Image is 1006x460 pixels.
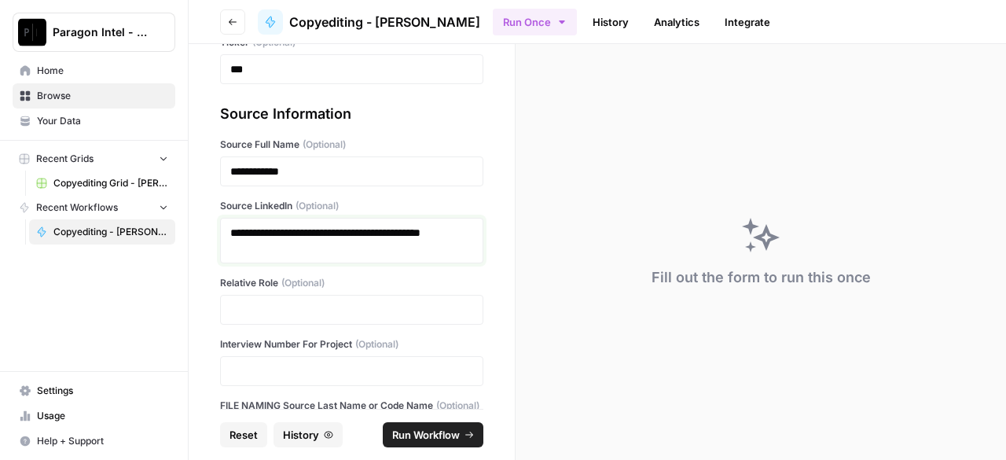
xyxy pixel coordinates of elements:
span: (Optional) [355,337,398,351]
span: Paragon Intel - Copyediting [53,24,148,40]
span: Settings [37,384,168,398]
button: Help + Support [13,429,175,454]
button: History [274,422,343,447]
a: Your Data [13,109,175,134]
button: Run Once [493,9,577,35]
span: Home [37,64,168,78]
span: Run Workflow [392,427,460,443]
a: Usage [13,403,175,429]
span: Help + Support [37,434,168,448]
label: Relative Role [220,276,483,290]
a: Home [13,58,175,83]
div: Source Information [220,103,483,125]
img: Paragon Intel - Copyediting Logo [18,18,46,46]
span: Usage [37,409,168,423]
span: Copyediting - [PERSON_NAME] [53,225,168,239]
button: Workspace: Paragon Intel - Copyediting [13,13,175,52]
span: Copyediting Grid - [PERSON_NAME] [53,176,168,190]
label: Interview Number For Project [220,337,483,351]
a: Copyediting - [PERSON_NAME] [258,9,480,35]
span: (Optional) [436,399,479,413]
button: Recent Workflows [13,196,175,219]
a: Copyediting - [PERSON_NAME] [29,219,175,245]
label: Source LinkedIn [220,199,483,213]
a: Copyediting Grid - [PERSON_NAME] [29,171,175,196]
a: Integrate [715,9,780,35]
button: Reset [220,422,267,447]
a: Settings [13,378,175,403]
div: Fill out the form to run this once [652,267,871,289]
span: Copyediting - [PERSON_NAME] [289,13,480,31]
a: Browse [13,83,175,109]
span: (Optional) [303,138,346,152]
span: Recent Workflows [36,201,118,215]
span: (Optional) [281,276,325,290]
a: History [583,9,638,35]
span: Recent Grids [36,152,94,166]
span: (Optional) [296,199,339,213]
span: Reset [229,427,258,443]
span: Browse [37,89,168,103]
button: Run Workflow [383,422,483,447]
span: Your Data [37,114,168,128]
label: Source Full Name [220,138,483,152]
label: FILE NAMING Source Last Name or Code Name [220,399,483,413]
span: History [283,427,319,443]
a: Analytics [644,9,709,35]
button: Recent Grids [13,147,175,171]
